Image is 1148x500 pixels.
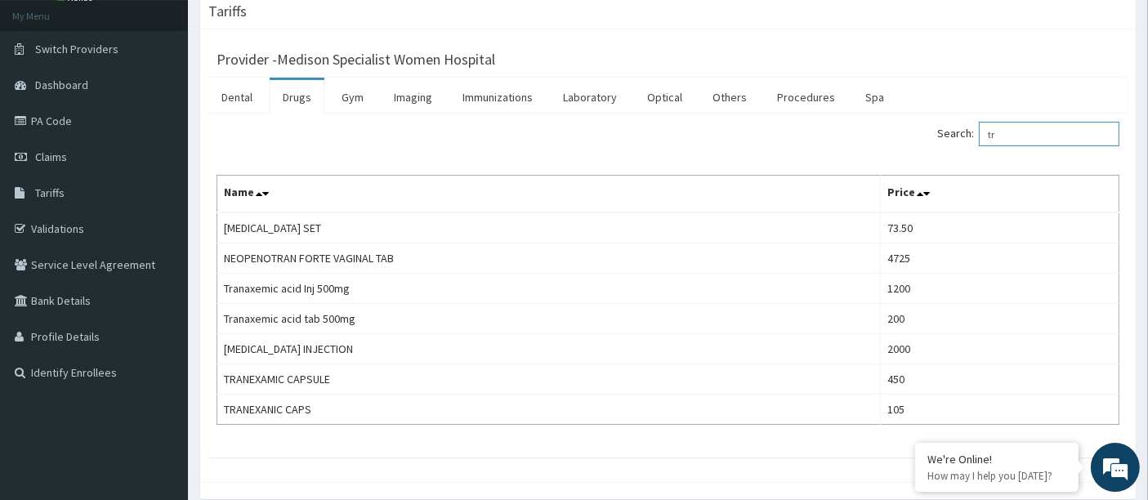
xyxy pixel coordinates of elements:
a: Gym [328,80,377,114]
a: Laboratory [550,80,630,114]
td: 450 [880,364,1119,395]
span: Tariffs [35,185,65,200]
a: Others [699,80,760,114]
td: NEOPENOTRAN FORTE VAGINAL TAB [217,243,881,274]
div: Minimize live chat window [268,8,307,47]
th: Name [217,176,881,213]
p: How may I help you today? [927,469,1066,483]
div: We're Online! [927,452,1066,467]
td: Tranaxemic acid Inj 500mg [217,274,881,304]
label: Search: [937,122,1119,146]
span: Switch Providers [35,42,118,56]
span: We're online! [95,147,226,312]
div: Chat with us now [85,92,275,113]
input: Search: [979,122,1119,146]
td: [MEDICAL_DATA] INJECTION [217,334,881,364]
a: Immunizations [449,80,546,114]
h3: Tariffs [208,4,247,19]
td: [MEDICAL_DATA] SET [217,212,881,243]
td: 1200 [880,274,1119,304]
a: Dental [208,80,266,114]
td: 73.50 [880,212,1119,243]
th: Price [880,176,1119,213]
td: 105 [880,395,1119,425]
td: 2000 [880,334,1119,364]
h3: Provider - Medison Specialist Women Hospital [217,52,495,67]
td: TRANEXANIC CAPS [217,395,881,425]
span: Dashboard [35,78,88,92]
a: Procedures [764,80,848,114]
a: Spa [852,80,897,114]
a: Drugs [270,80,324,114]
span: Claims [35,150,67,164]
a: Imaging [381,80,445,114]
td: TRANEXAMIC CAPSULE [217,364,881,395]
td: 4725 [880,243,1119,274]
img: d_794563401_company_1708531726252_794563401 [30,82,66,123]
textarea: Type your message and hit 'Enter' [8,329,311,386]
a: Optical [634,80,695,114]
td: Tranaxemic acid tab 500mg [217,304,881,334]
td: 200 [880,304,1119,334]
